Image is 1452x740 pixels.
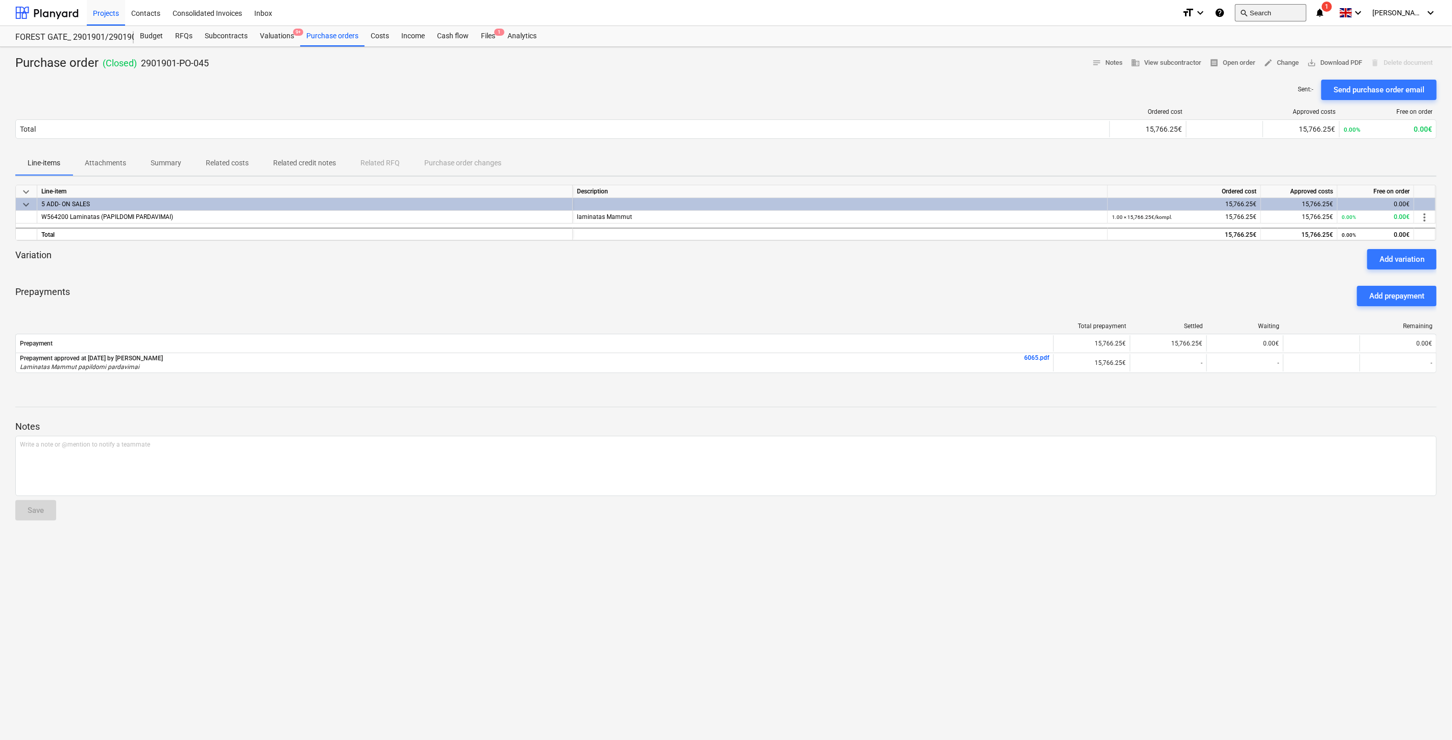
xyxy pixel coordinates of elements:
div: 0.00€ [1360,335,1436,352]
div: Remaining [1364,323,1433,330]
div: 15,766.25€ [1267,125,1335,133]
div: Free on order [1344,108,1433,115]
div: Add prepayment [1369,289,1424,303]
i: notifications [1315,7,1325,19]
span: notes [1092,58,1101,67]
div: Total [37,228,573,240]
a: Subcontracts [199,26,254,46]
a: Purchase orders [300,26,365,46]
button: Add prepayment [1357,286,1437,306]
button: Add variation [1367,249,1437,269]
div: 15,766.25€ [1112,229,1256,241]
span: business [1131,58,1140,67]
i: keyboard_arrow_down [1424,7,1437,19]
a: Budget [134,26,169,46]
div: 15,766.25€ [1265,198,1333,211]
span: Change [1264,57,1299,69]
div: Free on order [1338,185,1414,198]
span: 9+ [293,29,303,36]
div: Purchase order [15,55,209,71]
span: keyboard_arrow_down [20,199,32,211]
a: Cash flow [431,26,475,46]
p: Prepayment approved at [DATE] by [PERSON_NAME] [20,354,163,363]
div: 15,766.25€ [1114,125,1182,133]
span: search [1240,9,1248,17]
span: Prepayment [20,340,1049,347]
small: 0.00% [1344,126,1361,133]
button: Send purchase order email [1321,80,1437,100]
div: 0.00€ [1206,335,1283,352]
span: 1 [1322,2,1332,12]
div: Total prepayment [1058,323,1126,330]
small: 0.00% [1342,214,1356,220]
div: Settled [1134,323,1203,330]
a: Costs [365,26,395,46]
div: 15,766.25€ [1265,229,1333,241]
div: 0.00€ [1342,229,1410,241]
div: - [1206,354,1283,372]
span: Download PDF [1307,57,1362,69]
a: Analytics [501,26,543,46]
span: View subcontractor [1131,57,1201,69]
div: Send purchase order email [1334,83,1424,96]
span: [PERSON_NAME] [1372,9,1423,17]
div: 15,766.25€ [1130,335,1206,352]
div: 5 ADD- ON SALES [41,198,568,210]
iframe: Chat Widget [1401,691,1452,740]
button: View subcontractor [1127,55,1205,71]
button: Change [1260,55,1303,71]
small: 1.00 × 15,766.25€ / kompl. [1112,214,1172,220]
i: keyboard_arrow_down [1194,7,1206,19]
button: Search [1235,4,1306,21]
p: Summary [151,158,181,168]
small: 0.00% [1342,232,1356,238]
p: Sent : - [1298,85,1313,94]
a: Valuations9+ [254,26,300,46]
span: W564200 Laminatas (PAPILDOMI PARDAVIMAI) [41,213,173,220]
div: 15,766.25€ [1265,211,1333,224]
i: Knowledge base [1215,7,1225,19]
div: - [1360,354,1436,372]
div: 0.00€ [1344,125,1432,133]
span: 1 [494,29,504,36]
div: Ordered cost [1114,108,1182,115]
span: receipt [1209,58,1219,67]
button: Notes [1088,55,1127,71]
span: keyboard_arrow_down [20,186,32,198]
a: 6065.pdf [1024,354,1049,361]
div: Ordered cost [1108,185,1261,198]
i: keyboard_arrow_down [1352,7,1364,19]
p: Related costs [206,158,249,168]
div: Line-item [37,185,573,198]
span: more_vert [1418,211,1431,224]
div: 15,766.25€ [1112,211,1256,224]
span: Notes [1092,57,1123,69]
div: Approved costs [1267,108,1336,115]
a: Income [395,26,431,46]
div: Total [20,125,36,133]
div: Description [573,185,1108,198]
p: Variation [15,249,52,269]
p: Prepayments [15,286,70,306]
p: Notes [15,421,1437,433]
p: Laminatas Mammut papildomi pardavimai [20,363,163,372]
div: 15,766.25€ [1112,198,1256,211]
div: 0.00€ [1342,211,1410,224]
p: Related credit notes [273,158,336,168]
div: Valuations [254,26,300,46]
div: FOREST GATE_ 2901901/2901902/2901903 [15,32,122,43]
p: 2901901-PO-045 [141,57,209,69]
span: save_alt [1307,58,1316,67]
span: edit [1264,58,1273,67]
p: ( Closed ) [103,57,137,69]
div: 15,766.25€ [1053,335,1130,352]
i: format_size [1182,7,1194,19]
